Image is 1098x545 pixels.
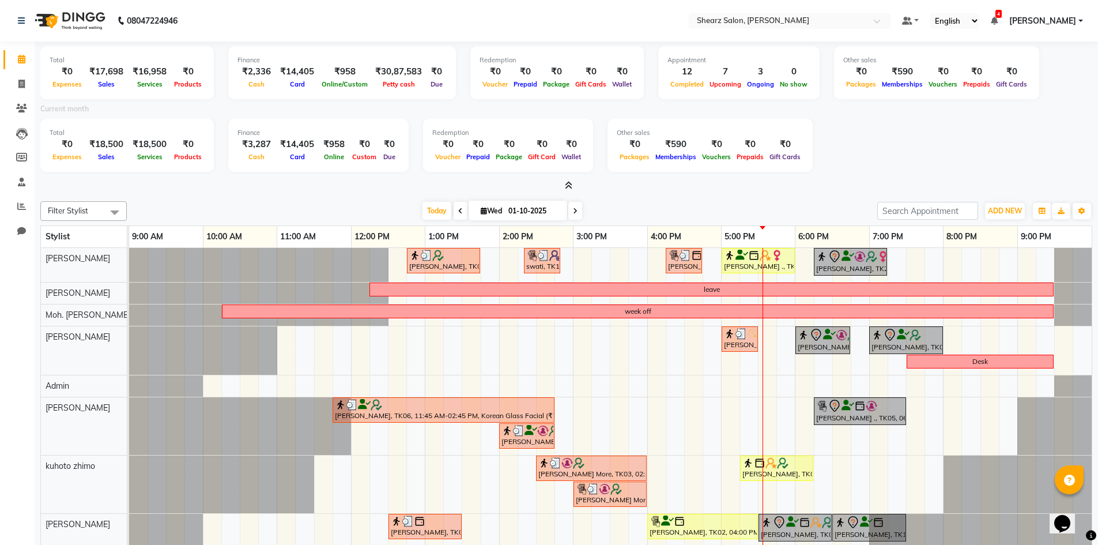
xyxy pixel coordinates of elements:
[511,65,540,78] div: ₹0
[667,55,810,65] div: Appointment
[46,403,110,413] span: [PERSON_NAME]
[46,332,110,342] span: [PERSON_NAME]
[734,138,767,151] div: ₹0
[379,138,399,151] div: ₹0
[237,138,276,151] div: ₹3,287
[46,310,138,320] span: Moh. [PERSON_NAME] ...
[428,80,446,88] span: Due
[944,228,980,245] a: 8:00 PM
[246,80,267,88] span: Cash
[797,328,849,352] div: [PERSON_NAME], TK17, 06:00 PM-06:45 PM, Women blowdry below shoulder
[572,65,609,78] div: ₹0
[833,516,905,540] div: [PERSON_NAME], TK13, 06:30 PM-07:30 PM, Haircut By Master Stylist- [DEMOGRAPHIC_DATA]
[1018,228,1054,245] a: 9:00 PM
[505,202,563,220] input: 2025-10-01
[425,228,462,245] a: 1:00 PM
[870,228,906,245] a: 7:00 PM
[609,65,635,78] div: ₹0
[134,80,165,88] span: Services
[349,138,379,151] div: ₹0
[478,206,505,215] span: Wed
[988,206,1022,215] span: ADD NEW
[287,80,308,88] span: Card
[422,202,451,220] span: Today
[744,65,777,78] div: 3
[171,138,205,151] div: ₹0
[85,65,128,78] div: ₹17,698
[48,206,88,215] span: Filter Stylist
[540,65,572,78] div: ₹0
[760,516,831,540] div: [PERSON_NAME], TK08, 05:30 PM-06:30 PM, Haircut By Master Stylist - [DEMOGRAPHIC_DATA]
[319,138,349,151] div: ₹958
[652,138,699,151] div: ₹590
[707,65,744,78] div: 7
[127,5,178,37] b: 08047224946
[926,80,960,88] span: Vouchers
[319,65,371,78] div: ₹958
[525,153,559,161] span: Gift Card
[617,138,652,151] div: ₹0
[380,153,398,161] span: Due
[777,80,810,88] span: No show
[525,138,559,151] div: ₹0
[95,153,118,161] span: Sales
[559,153,584,161] span: Wallet
[617,128,803,138] div: Other sales
[667,65,707,78] div: 12
[463,138,493,151] div: ₹0
[722,228,758,245] a: 5:00 PM
[432,138,463,151] div: ₹0
[843,65,879,78] div: ₹0
[815,399,905,423] div: [PERSON_NAME] ., TK05, 06:15 PM-07:30 PM, [PERSON_NAME] essential Mineral facial
[843,80,879,88] span: Packages
[511,80,540,88] span: Prepaid
[321,153,347,161] span: Online
[171,80,205,88] span: Products
[432,153,463,161] span: Voucher
[276,138,319,151] div: ₹14,405
[246,153,267,161] span: Cash
[707,80,744,88] span: Upcoming
[870,328,942,352] div: [PERSON_NAME], TK07, 07:00 PM-08:00 PM, Men Haircut with Mr.Saantosh
[46,253,110,264] span: [PERSON_NAME]
[734,153,767,161] span: Prepaids
[46,461,95,471] span: kuhoto zhimo
[960,80,993,88] span: Prepaids
[723,250,794,272] div: [PERSON_NAME] ., TK19, 05:00 PM-06:00 PM, Face and Neck Bleach
[287,153,308,161] span: Card
[480,80,511,88] span: Voucher
[50,128,205,138] div: Total
[704,284,720,295] div: leave
[723,328,757,350] div: [PERSON_NAME] ., TK16, 05:00 PM-05:30 PM, Loreal Hair wash - Below Shoulder
[525,250,559,272] div: swati, TK14, 02:20 PM-02:50 PM, Eyebrow threading,Upperlip threading
[795,228,832,245] a: 6:00 PM
[1050,499,1086,533] iframe: chat widget
[390,516,461,538] div: [PERSON_NAME], TK01, 12:30 PM-01:30 PM, Haircut By Master Stylist - [DEMOGRAPHIC_DATA]
[371,65,427,78] div: ₹30,87,583
[276,65,319,78] div: ₹14,405
[29,5,108,37] img: logo
[609,80,635,88] span: Wallet
[463,153,493,161] span: Prepaid
[427,65,447,78] div: ₹0
[237,65,276,78] div: ₹2,336
[50,153,85,161] span: Expenses
[744,80,777,88] span: Ongoing
[50,55,205,65] div: Total
[171,65,205,78] div: ₹0
[985,203,1025,219] button: ADD NEW
[767,138,803,151] div: ₹0
[500,228,536,245] a: 2:00 PM
[699,153,734,161] span: Vouchers
[559,138,584,151] div: ₹0
[648,516,757,538] div: [PERSON_NAME], TK02, 04:00 PM-05:30 PM, Touch up -upto 2 inch -Majirel
[171,153,205,161] span: Products
[572,80,609,88] span: Gift Cards
[667,80,707,88] span: Completed
[500,425,553,447] div: [PERSON_NAME] More, TK03, 02:00 PM-02:45 PM, [PERSON_NAME] cleanup
[540,80,572,88] span: Package
[493,153,525,161] span: Package
[995,10,1002,18] span: 4
[277,228,319,245] a: 11:00 AM
[667,250,701,272] div: [PERSON_NAME], TK20, 04:15 PM-04:45 PM, Eyebrow threading,Forehead threading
